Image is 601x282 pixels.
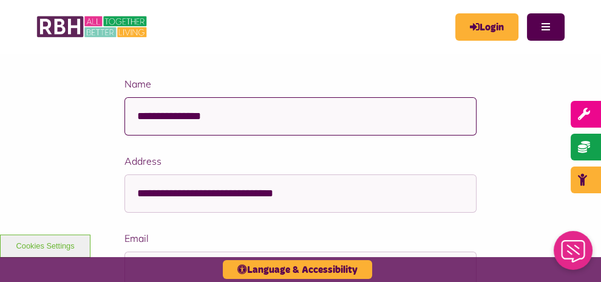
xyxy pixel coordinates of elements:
label: Address [124,154,477,168]
a: MyRBH [455,13,518,41]
label: Email [124,231,477,246]
label: Name [124,77,477,91]
button: Language & Accessibility [223,260,372,279]
img: RBH [36,12,149,41]
iframe: Netcall Web Assistant for live chat [546,227,601,282]
button: Navigation [527,13,565,41]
